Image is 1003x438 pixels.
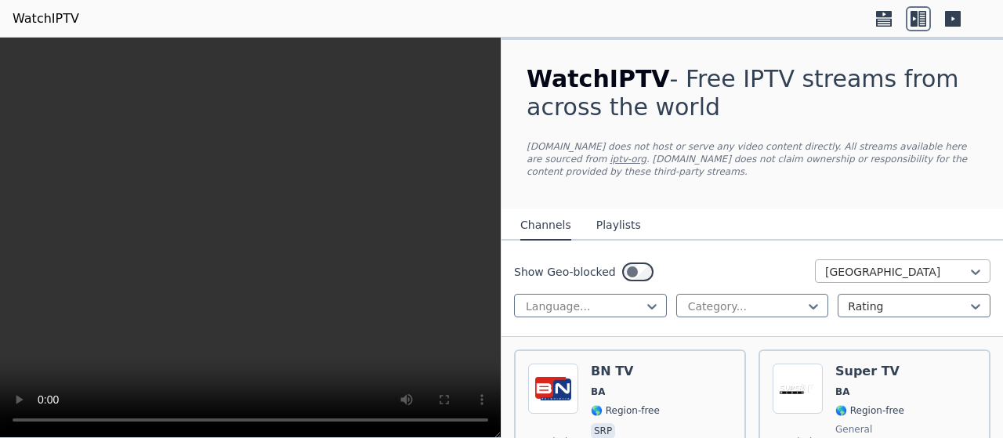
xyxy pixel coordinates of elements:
[773,364,823,414] img: Super TV
[527,65,670,92] span: WatchIPTV
[591,364,660,379] h6: BN TV
[527,140,978,178] p: [DOMAIN_NAME] does not host or serve any video content directly. All streams available here are s...
[591,404,660,417] span: 🌎 Region-free
[835,423,872,436] span: general
[610,154,646,165] a: iptv-org
[591,386,605,398] span: BA
[520,211,571,241] button: Channels
[835,386,849,398] span: BA
[13,9,79,28] a: WatchIPTV
[528,364,578,414] img: BN TV
[596,211,641,241] button: Playlists
[514,264,616,280] label: Show Geo-blocked
[527,65,978,121] h1: - Free IPTV streams from across the world
[835,404,904,417] span: 🌎 Region-free
[835,364,904,379] h6: Super TV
